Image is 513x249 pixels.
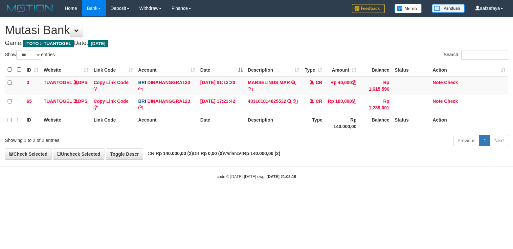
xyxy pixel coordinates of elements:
th: Account [136,114,198,132]
a: 483101014825532 [248,99,286,104]
td: Rp 1,239,001 [359,95,392,114]
small: code © [DATE]-[DATE] dwg | [217,174,296,179]
th: Status [392,63,430,76]
td: Rp 100,000 [325,95,359,114]
td: Rp 1,615,596 [359,76,392,95]
span: CR [316,80,322,85]
span: 65 [27,99,32,104]
a: 1 [479,135,490,146]
th: Website: activate to sort column ascending [41,63,91,76]
span: CR [316,99,322,104]
a: Copy DINAHANGGRA123 to clipboard [138,86,143,92]
span: BRI [138,99,146,104]
a: Toggle Descr [106,148,143,160]
img: panduan.png [432,4,465,13]
label: Search: [444,50,508,60]
span: [DATE] [88,40,108,47]
th: Type: activate to sort column ascending [302,63,325,76]
td: DPS [41,95,91,114]
a: Uncheck Selected [53,148,104,160]
a: Copy DINAHANGGRA123 to clipboard [138,105,143,110]
a: MARSELINUS MAR [248,80,290,85]
td: [DATE] 01:13:20 [198,76,245,95]
th: Type [302,114,325,132]
a: Copy Link Code [94,99,129,110]
a: Copy MARSELINUS MAR to clipboard [248,86,253,92]
img: Button%20Memo.svg [394,4,422,13]
a: Copy Rp 40,000 to clipboard [352,80,356,85]
a: Copy Rp 100,000 to clipboard [352,99,356,104]
th: Link Code [91,114,136,132]
a: TUANTOGEL [44,99,72,104]
th: Action [430,114,508,132]
a: Note [433,99,443,104]
a: TUANTOGEL [44,80,72,85]
label: Show entries [5,50,55,60]
a: Previous [453,135,480,146]
th: Amount: activate to sort column ascending [325,63,359,76]
th: Description: activate to sort column ascending [245,63,302,76]
th: Action: activate to sort column ascending [430,63,508,76]
img: Feedback.jpg [352,4,385,13]
span: BRI [138,80,146,85]
th: ID [24,114,41,132]
a: Check [444,80,458,85]
td: [DATE] 17:23:42 [198,95,245,114]
td: DPS [41,76,91,95]
th: Link Code: activate to sort column ascending [91,63,136,76]
th: Rp 140.000,00 [325,114,359,132]
strong: [DATE] 21:03:19 [267,174,296,179]
th: Website [41,114,91,132]
a: DINAHANGGRA123 [147,80,190,85]
th: Status [392,114,430,132]
h1: Mutasi Bank [5,24,508,37]
img: MOTION_logo.png [5,3,55,13]
th: Balance [359,63,392,76]
a: Check [444,99,458,104]
select: Showentries [16,50,41,60]
div: Showing 1 to 2 of 2 entries [5,134,209,144]
h4: Game: Date: [5,40,508,47]
span: ITOTO > TUANTOGEL [23,40,74,47]
th: Date: activate to sort column descending [198,63,245,76]
th: Description [245,114,302,132]
a: Note [433,80,443,85]
th: ID: activate to sort column ascending [24,63,41,76]
a: Copy 483101014825532 to clipboard [293,99,298,104]
strong: Rp 140.000,00 (2) [243,151,280,156]
strong: Rp 0,00 (0) [201,151,224,156]
th: Account: activate to sort column ascending [136,63,198,76]
a: Check Selected [5,148,52,160]
span: 3 [27,80,29,85]
a: Next [490,135,508,146]
span: CR: DB: Variance: [145,151,280,156]
th: Date [198,114,245,132]
strong: Rp 140.000,00 (2) [156,151,193,156]
a: DINAHANGGRA123 [147,99,190,104]
td: Rp 40,000 [325,76,359,95]
th: Balance [359,114,392,132]
a: Copy Link Code [94,80,129,92]
input: Search: [461,50,508,60]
